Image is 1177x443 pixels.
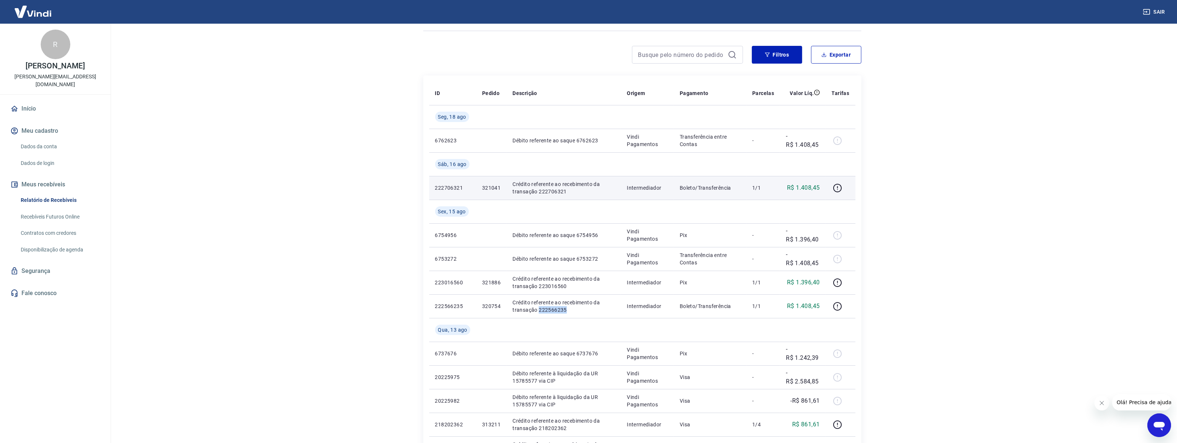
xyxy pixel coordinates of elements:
[627,228,668,243] p: Vindi Pagamentos
[435,421,470,428] p: 218202362
[18,226,102,241] a: Contratos com credores
[1141,5,1168,19] button: Sair
[512,350,615,357] p: Débito referente ao saque 6737676
[512,137,615,144] p: Débito referente ao saque 6762623
[9,0,57,23] img: Vindi
[6,73,105,88] p: [PERSON_NAME][EMAIL_ADDRESS][DOMAIN_NAME]
[786,226,820,244] p: -R$ 1.396,40
[438,160,467,168] span: Sáb, 16 ago
[482,89,500,97] p: Pedido
[18,242,102,257] a: Disponibilização de agenda
[18,156,102,171] a: Dados de login
[752,279,774,286] p: 1/1
[4,5,62,11] span: Olá! Precisa de ajuda?
[680,89,709,97] p: Pagamento
[680,279,740,286] p: Pix
[752,46,802,64] button: Filtros
[435,255,470,263] p: 6753272
[791,396,820,405] p: -R$ 861,61
[627,421,668,428] p: Intermediador
[435,89,440,97] p: ID
[9,123,102,139] button: Meu cadastro
[512,89,537,97] p: Descrição
[752,421,774,428] p: 1/4
[512,393,615,408] p: Débito referente à liquidação da UR 15785577 via CIP
[752,373,774,381] p: -
[627,133,668,148] p: Vindi Pagamentos
[680,350,740,357] p: Pix
[512,180,615,195] p: Crédito referente ao recebimento da transação 222706321
[787,183,820,192] p: R$ 1.408,45
[512,275,615,290] p: Crédito referente ao recebimento da transação 223016560
[482,279,501,286] p: 321886
[435,279,470,286] p: 223016560
[680,231,740,239] p: Pix
[512,299,615,314] p: Crédito referente ao recebimento da transação 222566235
[435,397,470,405] p: 20225982
[435,231,470,239] p: 6754956
[752,255,774,263] p: -
[627,184,668,192] p: Intermediador
[438,208,466,215] span: Sex, 15 ago
[26,62,85,70] p: [PERSON_NAME]
[512,370,615,385] p: Débito referente à liquidação da UR 15785577 via CIP
[1112,394,1171,410] iframe: Mensagem da empresa
[787,302,820,311] p: R$ 1.408,45
[438,113,466,121] span: Seg, 18 ago
[680,397,740,405] p: Visa
[680,133,740,148] p: Transferência entre Contas
[752,137,774,144] p: -
[435,184,470,192] p: 222706321
[627,251,668,266] p: Vindi Pagamentos
[482,302,501,310] p: 320754
[512,231,615,239] p: Débito referente ao saque 6754956
[1094,396,1109,410] iframe: Fechar mensagem
[512,417,615,432] p: Crédito referente ao recebimento da transação 218202362
[752,231,774,239] p: -
[9,285,102,301] a: Fale conosco
[786,250,820,268] p: -R$ 1.408,45
[752,89,774,97] p: Parcelas
[627,89,645,97] p: Origem
[512,255,615,263] p: Débito referente ao saque 6753272
[786,345,820,362] p: -R$ 1.242,39
[680,184,740,192] p: Boleto/Transferência
[832,89,850,97] p: Tarifas
[435,350,470,357] p: 6737676
[786,132,820,149] p: -R$ 1.408,45
[627,302,668,310] p: Intermediador
[18,193,102,208] a: Relatório de Recebíveis
[41,30,70,59] div: R
[435,373,470,381] p: 20225975
[792,420,820,429] p: R$ 861,61
[435,137,470,144] p: 6762623
[752,397,774,405] p: -
[9,176,102,193] button: Meus recebíveis
[638,49,725,60] input: Busque pelo número do pedido
[18,209,102,224] a: Recebíveis Futuros Online
[680,373,740,381] p: Visa
[680,421,740,428] p: Visa
[627,279,668,286] p: Intermediador
[680,251,740,266] p: Transferência entre Contas
[787,278,820,287] p: R$ 1.396,40
[482,421,501,428] p: 313211
[18,139,102,154] a: Dados da conta
[9,101,102,117] a: Início
[790,89,814,97] p: Valor Líq.
[9,263,102,279] a: Segurança
[438,326,467,334] span: Qua, 13 ago
[627,393,668,408] p: Vindi Pagamentos
[811,46,861,64] button: Exportar
[627,370,668,385] p: Vindi Pagamentos
[752,350,774,357] p: -
[627,346,668,361] p: Vindi Pagamentos
[482,184,501,192] p: 321041
[680,302,740,310] p: Boleto/Transferência
[1147,413,1171,437] iframe: Botão para abrir a janela de mensagens
[752,184,774,192] p: 1/1
[435,302,470,310] p: 222566235
[786,368,820,386] p: -R$ 2.584,85
[752,302,774,310] p: 1/1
